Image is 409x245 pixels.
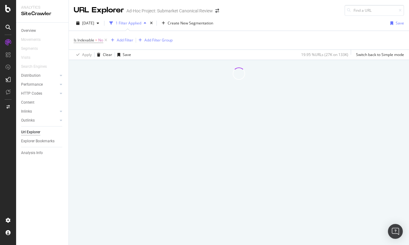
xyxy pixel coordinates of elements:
a: Inlinks [21,108,58,115]
a: HTTP Codes [21,90,58,97]
div: URL Explorer [74,5,124,15]
div: Explorer Bookmarks [21,138,55,144]
a: Content [21,99,64,106]
div: Analytics [21,5,64,10]
button: Apply [74,50,92,60]
span: 2025 Sep. 17th [82,20,94,26]
a: Url Explorer [21,129,64,135]
div: HTTP Codes [21,90,42,97]
a: Movements [21,37,47,43]
span: Is Indexable [74,37,94,43]
a: Outlinks [21,117,58,124]
div: Content [21,99,34,106]
div: Add Filter [117,37,133,43]
div: Overview [21,28,36,34]
a: Explorer Bookmarks [21,138,64,144]
div: Save [396,20,404,26]
a: Visits [21,54,37,61]
div: Outlinks [21,117,35,124]
a: Overview [21,28,64,34]
button: Switch back to Simple mode [354,50,404,60]
a: Distribution [21,72,58,79]
div: Performance [21,81,43,88]
a: Performance [21,81,58,88]
button: Create New Segmentation [159,18,216,28]
button: Save [388,18,404,28]
div: Add Filter Group [144,37,173,43]
a: Search Engines [21,63,53,70]
div: Open Intercom Messenger [388,224,403,239]
div: Search Engines [21,63,47,70]
button: 1 Filter Applied [107,18,149,28]
div: 1 Filter Applied [116,20,141,26]
div: Switch back to Simple mode [356,52,404,57]
span: Create New Segmentation [168,20,213,26]
input: Find a URL [345,5,404,16]
div: times [149,20,154,26]
span: No [98,36,103,45]
div: SiteCrawler [21,10,64,17]
button: Clear [95,50,112,60]
div: Save [123,52,131,57]
div: Visits [21,54,30,61]
div: Url Explorer [21,129,40,135]
a: Analysis Info [21,150,64,156]
button: Add Filter Group [136,37,173,44]
div: Ad-Hoc Project: Submarket Canonical Review [126,8,213,14]
button: [DATE] [74,18,102,28]
div: Segments [21,45,38,52]
a: Segments [21,45,44,52]
div: Movements [21,37,41,43]
button: Save [115,50,131,60]
div: arrow-right-arrow-left [215,9,219,13]
span: = [95,37,97,43]
div: 19.95 % URLs ( 27K on 133K ) [301,52,348,57]
div: Inlinks [21,108,32,115]
div: Clear [103,52,112,57]
div: Distribution [21,72,41,79]
div: Apply [82,52,92,57]
div: Analysis Info [21,150,43,156]
button: Add Filter [108,37,133,44]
